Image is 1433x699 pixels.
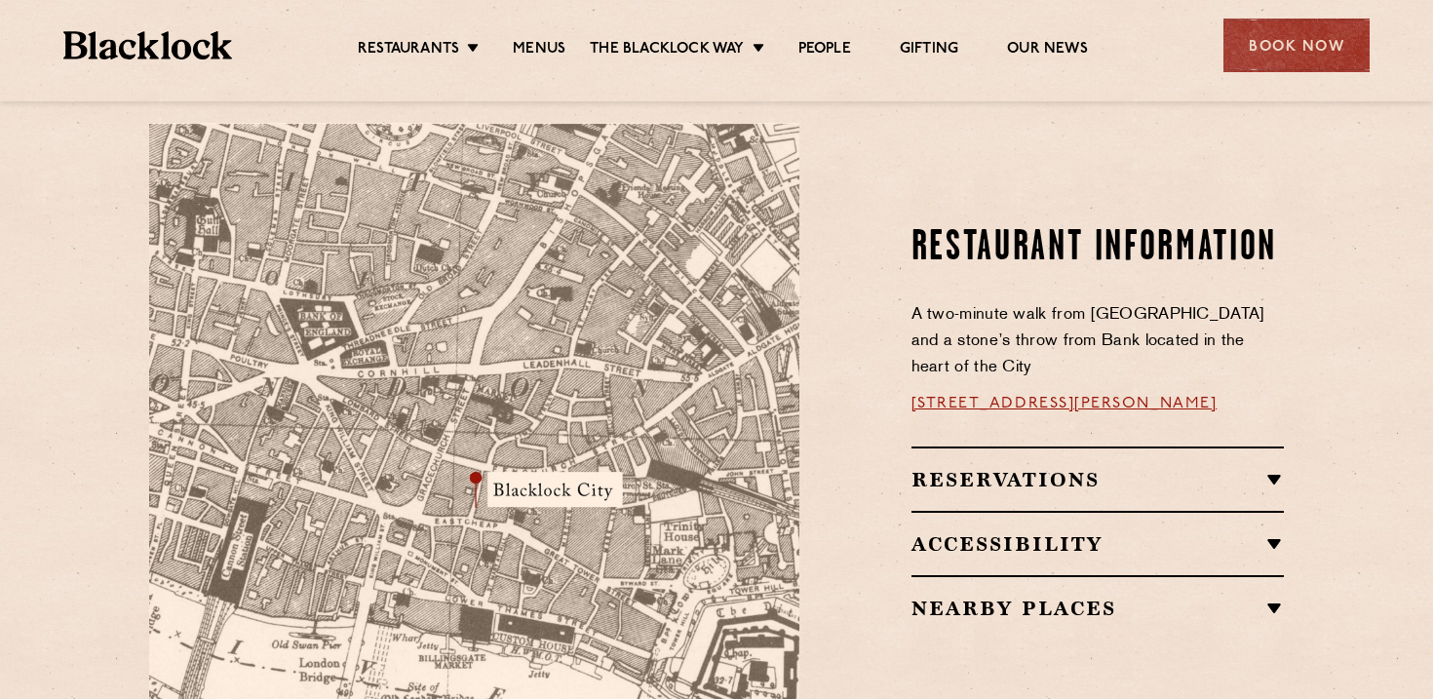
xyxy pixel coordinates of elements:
[911,396,1218,411] a: [STREET_ADDRESS][PERSON_NAME]
[911,468,1285,491] h2: Reservations
[1223,19,1370,72] div: Book Now
[911,597,1285,620] h2: Nearby Places
[513,40,565,61] a: Menus
[911,302,1285,381] p: A two-minute walk from [GEOGRAPHIC_DATA] and a stone’s throw from Bank located in the heart of th...
[911,532,1285,556] h2: Accessibility
[911,224,1285,273] h2: Restaurant Information
[63,31,232,59] img: BL_Textured_Logo-footer-cropped.svg
[798,40,851,61] a: People
[1007,40,1088,61] a: Our News
[358,40,459,61] a: Restaurants
[900,40,958,61] a: Gifting
[590,40,744,61] a: The Blacklock Way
